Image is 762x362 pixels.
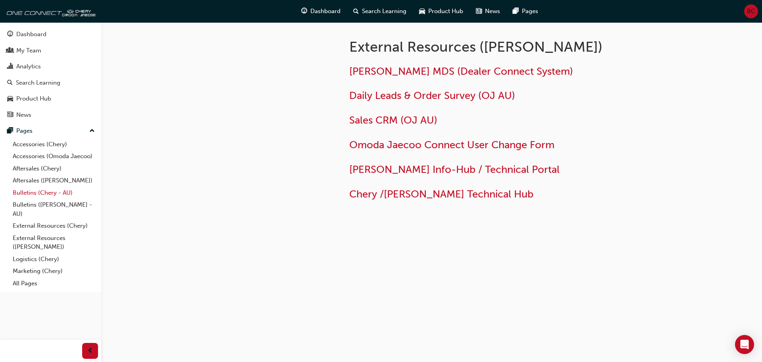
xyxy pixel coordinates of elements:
span: people-icon [7,47,13,54]
span: up-icon [89,126,95,136]
a: Logistics (Chery) [10,253,98,265]
span: pages-icon [7,128,13,135]
span: pages-icon [513,6,519,16]
div: Analytics [16,62,41,71]
div: Search Learning [16,78,60,87]
a: Dashboard [3,27,98,42]
a: guage-iconDashboard [295,3,347,19]
a: Omoda Jaecoo Connect User Change Form [349,139,554,151]
a: Accessories (Omoda Jaecoo) [10,150,98,163]
div: News [16,110,31,120]
a: [PERSON_NAME] Info-Hub / Technical Portal [349,163,560,176]
a: External Resources (Chery) [10,220,98,232]
a: pages-iconPages [506,3,545,19]
span: News [485,7,500,16]
div: Product Hub [16,94,51,103]
button: BC [744,4,758,18]
a: Chery /[PERSON_NAME] Technical Hub [349,188,533,200]
a: Product Hub [3,91,98,106]
a: [PERSON_NAME] MDS (Dealer Connect System) [349,65,573,77]
span: car-icon [7,95,13,103]
a: Accessories (Chery) [10,138,98,151]
div: Dashboard [16,30,46,39]
a: External Resources ([PERSON_NAME]) [10,232,98,253]
span: Product Hub [428,7,463,16]
div: Open Intercom Messenger [735,335,754,354]
a: news-iconNews [470,3,506,19]
span: prev-icon [87,346,93,356]
span: Dashboard [310,7,341,16]
h1: External Resources ([PERSON_NAME]) [349,38,610,56]
span: news-icon [476,6,482,16]
span: guage-icon [7,31,13,38]
span: Pages [522,7,538,16]
span: guage-icon [301,6,307,16]
span: search-icon [353,6,359,16]
div: Pages [16,126,33,136]
a: search-iconSearch Learning [347,3,413,19]
a: Marketing (Chery) [10,265,98,277]
span: car-icon [419,6,425,16]
img: oneconnect [4,3,95,19]
span: news-icon [7,112,13,119]
a: Aftersales (Chery) [10,163,98,175]
span: chart-icon [7,63,13,70]
a: Aftersales ([PERSON_NAME]) [10,174,98,187]
a: Analytics [3,59,98,74]
div: My Team [16,46,41,55]
button: Pages [3,124,98,138]
a: Search Learning [3,75,98,90]
a: Sales CRM (OJ AU) [349,114,437,126]
a: Bulletins ([PERSON_NAME] - AU) [10,199,98,220]
a: News [3,108,98,122]
a: Daily Leads & Order Survey (OJ AU) [349,89,515,102]
a: My Team [3,43,98,58]
a: All Pages [10,277,98,290]
span: BC [747,7,755,16]
span: Search Learning [362,7,406,16]
a: Bulletins (Chery - AU) [10,187,98,199]
span: search-icon [7,79,13,87]
a: car-iconProduct Hub [413,3,470,19]
button: DashboardMy TeamAnalyticsSearch LearningProduct HubNews [3,25,98,124]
